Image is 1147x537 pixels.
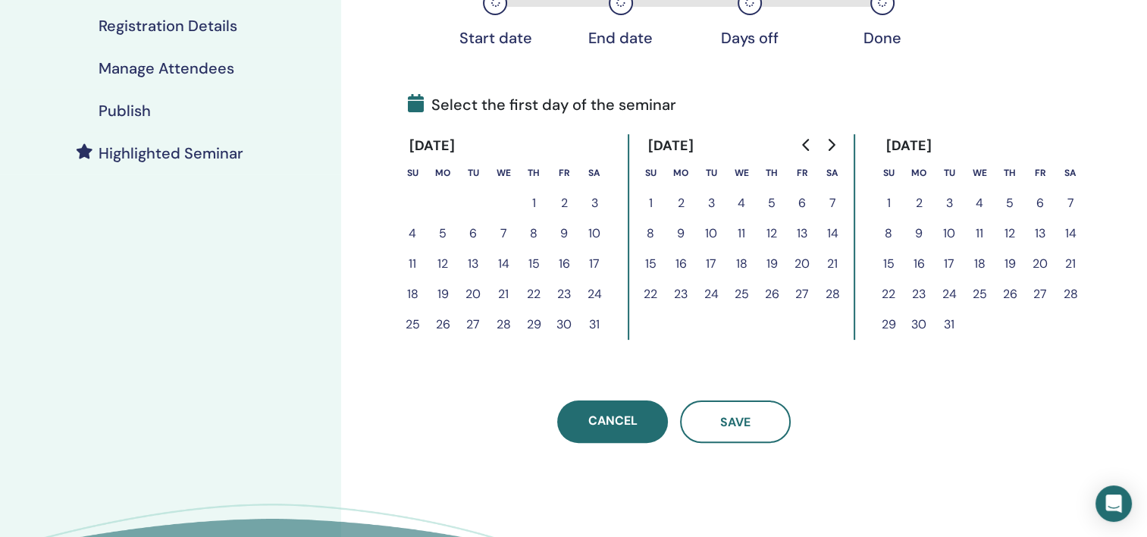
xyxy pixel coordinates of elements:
button: 30 [904,309,934,340]
button: 11 [397,249,428,279]
th: Friday [1025,158,1055,188]
th: Thursday [519,158,549,188]
button: 18 [397,279,428,309]
button: 22 [635,279,666,309]
button: 24 [934,279,964,309]
span: Select the first day of the seminar [408,93,676,116]
th: Saturday [1055,158,1086,188]
div: End date [583,29,659,47]
button: 9 [666,218,696,249]
button: 31 [579,309,610,340]
button: 15 [519,249,549,279]
button: 6 [458,218,488,249]
button: 21 [817,249,848,279]
button: 4 [964,188,995,218]
th: Thursday [757,158,787,188]
button: 15 [873,249,904,279]
th: Friday [549,158,579,188]
button: 19 [995,249,1025,279]
button: 14 [817,218,848,249]
div: [DATE] [873,134,944,158]
button: 7 [488,218,519,249]
th: Tuesday [934,158,964,188]
button: 5 [995,188,1025,218]
span: Save [720,414,751,430]
button: 22 [873,279,904,309]
button: 16 [904,249,934,279]
button: 3 [579,188,610,218]
th: Sunday [635,158,666,188]
button: 16 [549,249,579,279]
button: 29 [873,309,904,340]
th: Sunday [873,158,904,188]
button: 1 [873,188,904,218]
th: Wednesday [488,158,519,188]
button: 25 [726,279,757,309]
button: 4 [726,188,757,218]
button: 23 [904,279,934,309]
button: 11 [964,218,995,249]
button: 23 [549,279,579,309]
button: Save [680,400,791,443]
th: Saturday [817,158,848,188]
button: 9 [549,218,579,249]
button: 25 [964,279,995,309]
button: 11 [726,218,757,249]
button: 26 [428,309,458,340]
div: Days off [712,29,788,47]
button: Go to next month [819,130,843,160]
div: Open Intercom Messenger [1095,485,1132,522]
button: 30 [549,309,579,340]
button: 10 [934,218,964,249]
h4: Manage Attendees [99,59,234,77]
h4: Publish [99,102,151,120]
button: 17 [579,249,610,279]
button: 27 [458,309,488,340]
button: 9 [904,218,934,249]
button: 3 [696,188,726,218]
th: Wednesday [964,158,995,188]
button: 27 [1025,279,1055,309]
button: 10 [696,218,726,249]
button: 2 [904,188,934,218]
button: 18 [726,249,757,279]
button: 4 [397,218,428,249]
th: Friday [787,158,817,188]
button: 28 [1055,279,1086,309]
button: 5 [757,188,787,218]
th: Monday [904,158,934,188]
button: 13 [787,218,817,249]
button: 13 [458,249,488,279]
button: 20 [787,249,817,279]
button: 19 [757,249,787,279]
button: 6 [1025,188,1055,218]
button: 31 [934,309,964,340]
button: 26 [995,279,1025,309]
div: Start date [457,29,533,47]
button: 25 [397,309,428,340]
button: 28 [488,309,519,340]
button: 16 [666,249,696,279]
button: 12 [428,249,458,279]
button: 5 [428,218,458,249]
th: Monday [428,158,458,188]
button: 24 [696,279,726,309]
button: 13 [1025,218,1055,249]
button: 2 [549,188,579,218]
button: 28 [817,279,848,309]
div: Done [845,29,920,47]
button: 10 [579,218,610,249]
button: 8 [519,218,549,249]
button: 8 [635,218,666,249]
button: 14 [488,249,519,279]
button: 12 [757,218,787,249]
button: 1 [519,188,549,218]
button: 8 [873,218,904,249]
th: Sunday [397,158,428,188]
th: Wednesday [726,158,757,188]
button: 29 [519,309,549,340]
div: [DATE] [635,134,706,158]
button: 17 [934,249,964,279]
h4: Registration Details [99,17,237,35]
button: 23 [666,279,696,309]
